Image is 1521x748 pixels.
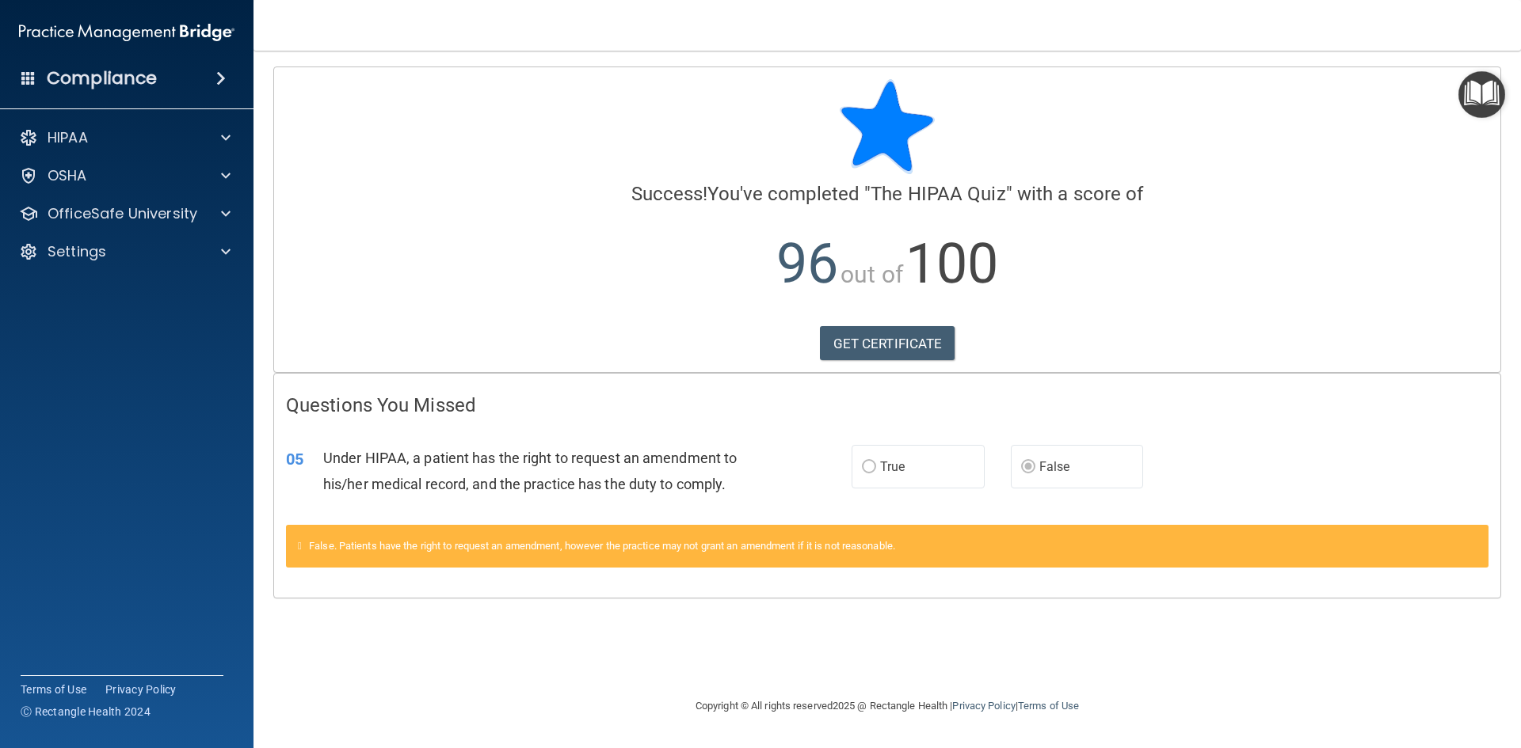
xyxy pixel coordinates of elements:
img: blue-star-rounded.9d042014.png [840,79,935,174]
h4: You've completed " " with a score of [286,184,1489,204]
a: Privacy Policy [105,682,177,697]
img: PMB logo [19,17,234,48]
a: Settings [19,242,231,261]
a: HIPAA [19,128,231,147]
span: False. Patients have the right to request an amendment, however the practice may not grant an ame... [309,540,895,552]
input: False [1021,461,1035,473]
span: False [1039,459,1070,474]
input: True [862,461,876,473]
h4: Questions You Missed [286,395,1489,416]
a: GET CERTIFICATE [820,326,955,361]
p: Settings [48,242,106,261]
a: OfficeSafe University [19,204,231,223]
a: OSHA [19,166,231,185]
span: out of [841,260,903,288]
span: Success! [631,183,708,205]
span: 100 [905,231,998,296]
span: True [880,459,905,474]
span: 05 [286,450,303,469]
span: 96 [776,231,838,296]
a: Privacy Policy [952,700,1015,712]
span: Ⓒ Rectangle Health 2024 [21,704,151,720]
button: Open Resource Center [1458,71,1505,118]
p: OfficeSafe University [48,204,197,223]
p: HIPAA [48,128,88,147]
span: The HIPAA Quiz [871,183,1005,205]
a: Terms of Use [1018,700,1079,712]
span: Under HIPAA, a patient has the right to request an amendment to his/her medical record, and the p... [323,450,737,492]
a: Terms of Use [21,682,86,697]
div: Copyright © All rights reserved 2025 @ Rectangle Health | | [598,681,1176,731]
h4: Compliance [47,67,157,89]
p: OSHA [48,166,87,185]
